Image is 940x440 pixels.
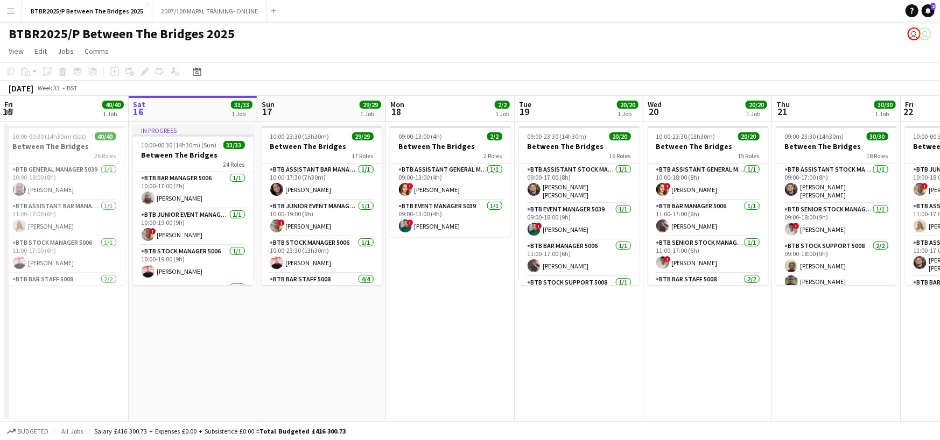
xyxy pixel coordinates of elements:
[519,203,640,240] app-card-role: BTB Event Manager 50391/109:00-18:00 (9h)![PERSON_NAME]
[4,100,13,109] span: Fri
[776,100,790,109] span: Thu
[4,126,125,285] app-job-card: 10:00-00:30 (14h30m) (Sat)40/40Between The Bridges26 RolesBTB General Manager 50391/110:00-18:00 ...
[738,152,760,160] span: 15 Roles
[487,132,502,140] span: 2/2
[131,105,145,118] span: 16
[36,84,62,92] span: Week 33
[262,164,382,200] app-card-role: BTB Assistant Bar Manager 50061/110:00-17:30 (7h30m)[PERSON_NAME]
[609,152,631,160] span: 16 Roles
[656,132,715,140] span: 10:00-23:30 (13h30m)
[102,101,124,109] span: 40/40
[95,132,116,140] span: 40/40
[5,425,50,437] button: Budgeted
[259,427,346,435] span: Total Budgeted £416 300.73
[390,141,511,151] h3: Between The Bridges
[142,141,217,149] span: 10:00-00:30 (14h30m) (Sun)
[922,183,928,189] span: !
[648,273,768,325] app-card-role: BTB Bar Staff 50082/211:00-17:30 (6h30m)
[133,245,254,282] app-card-role: BTB Stock Manager 50061/110:00-19:00 (9h)[PERSON_NAME]
[536,223,542,229] span: !
[648,237,768,273] app-card-role: BTB Senior Stock Manager 50061/111:00-17:00 (6h)![PERSON_NAME]
[232,110,252,118] div: 1 Job
[646,105,662,118] span: 20
[262,141,382,151] h3: Between The Bridges
[4,141,125,151] h3: Between The Bridges
[618,110,638,118] div: 1 Job
[648,100,662,109] span: Wed
[775,105,790,118] span: 21
[922,4,935,17] a: 2
[399,132,443,140] span: 09:00-13:00 (4h)
[609,132,631,140] span: 20/20
[776,126,897,285] app-job-card: 09:00-23:30 (14h30m)30/30Between The Bridges18 RolesBTB Assistant Stock Manager 50061/109:00-17:0...
[152,1,267,22] button: 2007/100 MAPAL TRAINING- ONLINE
[793,223,799,229] span: !
[517,105,531,118] span: 19
[495,110,509,118] div: 1 Job
[648,141,768,151] h3: Between The Bridges
[262,273,382,357] app-card-role: BTB Bar Staff 50084/410:30-17:30 (7h)
[867,152,888,160] span: 18 Roles
[4,164,125,200] app-card-role: BTB General Manager 50391/110:00-18:00 (8h)[PERSON_NAME]
[875,110,895,118] div: 1 Job
[80,44,113,58] a: Comms
[617,101,639,109] span: 20/20
[360,110,381,118] div: 1 Job
[223,160,245,168] span: 24 Roles
[738,132,760,140] span: 20/20
[903,105,914,118] span: 22
[133,172,254,209] app-card-role: BTB Bar Manager 50061/110:00-17:00 (7h)[PERSON_NAME]
[278,219,285,226] span: !
[390,200,511,237] app-card-role: BTB Event Manager 50391/109:00-13:00 (4h)![PERSON_NAME]
[519,126,640,285] app-job-card: 09:00-23:30 (14h30m)20/20Between The Bridges16 RolesBTB Assistant Stock Manager 50061/109:00-17:0...
[223,141,245,149] span: 33/33
[260,105,275,118] span: 17
[133,282,254,318] app-card-role: BTB Stock support 50081/1
[17,428,48,435] span: Budgeted
[776,240,897,292] app-card-role: BTB Stock support 50082/209:00-18:00 (9h)[PERSON_NAME][PERSON_NAME]
[150,228,156,235] span: !
[103,110,123,118] div: 1 Job
[931,3,936,10] span: 2
[53,44,78,58] a: Jobs
[648,126,768,285] div: 10:00-23:30 (13h30m)20/20Between The Bridges15 RolesBTB Assistant General Manager 50061/110:00-18...
[352,152,374,160] span: 17 Roles
[360,101,381,109] span: 29/29
[648,200,768,237] app-card-role: BTB Bar Manager 50061/111:00-17:00 (6h)[PERSON_NAME]
[94,427,346,435] div: Salary £416 300.73 + Expenses £0.00 + Subsistence £0.00 =
[519,276,640,313] app-card-role: BTB Stock support 50081/1
[874,101,896,109] span: 30/30
[918,27,931,40] app-user-avatar: Amy Cane
[133,126,254,285] app-job-card: In progress10:00-00:30 (14h30m) (Sun)33/33Between The Bridges24 RolesBTB Bar Manager 50061/110:00...
[4,237,125,273] app-card-role: BTB Stock Manager 50061/111:00-17:00 (6h)[PERSON_NAME]
[776,164,897,203] app-card-role: BTB Assistant Stock Manager 50061/109:00-17:00 (8h)[PERSON_NAME] [PERSON_NAME]
[519,240,640,276] app-card-role: BTB Bar Manager 50061/111:00-17:00 (6h)[PERSON_NAME]
[3,105,13,118] span: 15
[262,237,382,273] app-card-role: BTB Stock Manager 50061/110:00-23:30 (13h30m)[PERSON_NAME]
[270,132,329,140] span: 10:00-23:30 (13h30m)
[4,273,125,325] app-card-role: BTB Bar Staff 50082/211:30-17:30 (6h)
[528,132,587,140] span: 09:00-23:30 (14h30m)
[34,46,47,56] span: Edit
[519,141,640,151] h3: Between The Bridges
[9,26,235,42] h1: BTBR2025/P Between The Bridges 2025
[785,132,844,140] span: 09:00-23:30 (14h30m)
[30,44,51,58] a: Edit
[262,126,382,285] app-job-card: 10:00-23:30 (13h30m)29/29Between The Bridges17 RolesBTB Assistant Bar Manager 50061/110:00-17:30 ...
[85,46,109,56] span: Comms
[352,132,374,140] span: 29/29
[390,126,511,237] app-job-card: 09:00-13:00 (4h)2/2Between The Bridges2 RolesBTB Assistant General Manager 50061/109:00-13:00 (4h...
[484,152,502,160] span: 2 Roles
[390,164,511,200] app-card-role: BTB Assistant General Manager 50061/109:00-13:00 (4h)![PERSON_NAME]
[390,100,404,109] span: Mon
[4,44,28,58] a: View
[908,27,921,40] app-user-avatar: Amy Cane
[746,110,767,118] div: 1 Job
[58,46,74,56] span: Jobs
